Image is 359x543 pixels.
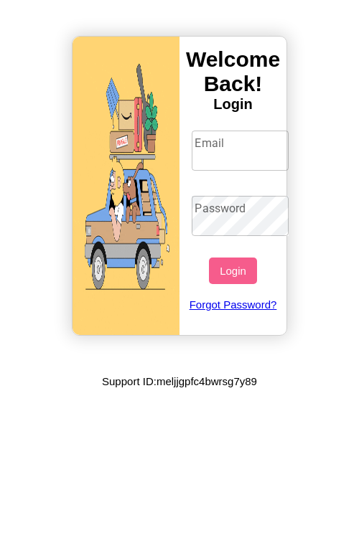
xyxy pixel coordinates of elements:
[179,47,286,96] h3: Welcome Back!
[209,258,257,284] button: Login
[73,37,179,335] img: gif
[185,284,281,325] a: Forgot Password?
[102,372,257,391] p: Support ID: meljjgpfc4bwrsg7y89
[179,96,286,113] h4: Login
